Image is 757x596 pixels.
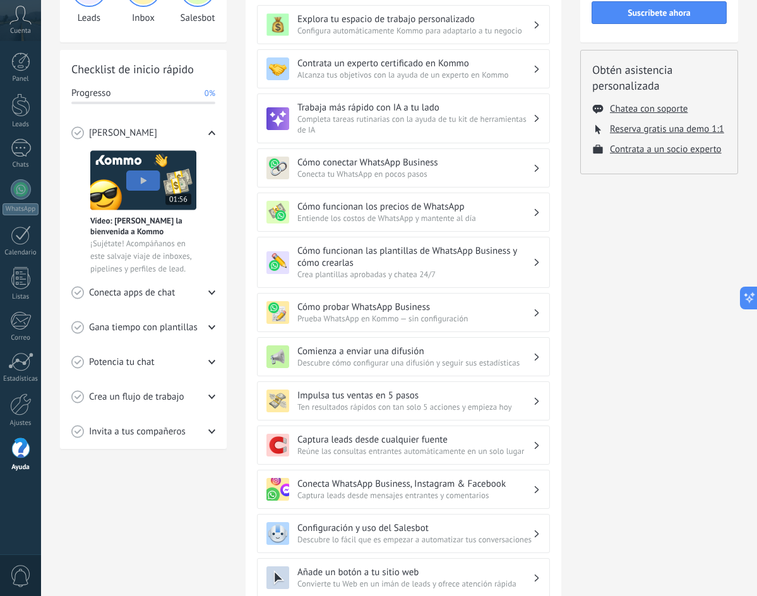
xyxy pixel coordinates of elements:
[297,169,533,179] span: Conecta tu WhatsApp en pocos pasos
[610,143,722,155] button: Contrata a un socio experto
[297,522,533,534] h3: Configuración y uso del Salesbot
[297,102,533,114] h3: Trabaja más rápido con IA a tu lado
[592,1,727,24] button: Suscríbete ahora
[90,150,196,210] img: Meet video
[297,345,533,357] h3: Comienza a enviar una difusión
[89,356,155,369] span: Potencia tu chat
[3,419,39,427] div: Ajustes
[205,87,215,100] span: 0%
[297,13,533,25] h3: Explora tu espacio de trabajo personalizado
[3,293,39,301] div: Listas
[610,123,724,135] button: Reserva gratis una demo 1:1
[297,213,533,223] span: Entiende los costos de WhatsApp y mantente al día
[297,201,533,213] h3: Cómo funcionan los precios de WhatsApp
[71,61,215,77] h2: Checklist de inicio rápido
[89,321,198,334] span: Gana tiempo con plantillas
[297,69,533,80] span: Alcanza tus objetivos con la ayuda de un experto en Kommo
[3,121,39,129] div: Leads
[297,402,533,412] span: Ten resultados rápidos con tan solo 5 acciones y empieza hoy
[90,215,196,237] span: Vídeo: [PERSON_NAME] la bienvenida a Kommo
[628,8,691,17] span: Suscríbete ahora
[3,463,39,472] div: Ayuda
[89,391,184,403] span: Crea un flujo de trabajo
[297,57,533,69] h3: Contrata un experto certificado en Kommo
[297,301,533,313] h3: Cómo probar WhatsApp Business
[297,114,533,135] span: Completa tareas rutinarias con la ayuda de tu kit de herramientas de IA
[297,25,533,36] span: Configura automáticamente Kommo para adaptarlo a tu negocio
[297,478,533,490] h3: Conecta WhatsApp Business, Instagram & Facebook
[592,62,726,93] h2: Obtén asistencia personalizada
[90,237,196,275] span: ¡Sujétate! Acompáñanos en este salvaje viaje de inboxes, pipelines y perfiles de lead.
[297,269,533,280] span: Crea plantillas aprobadas y chatea 24/7
[297,357,533,368] span: Descubre cómo configurar una difusión y seguir sus estadísticas
[297,578,533,589] span: Convierte tu Web en un imán de leads y ofrece atención rápida
[3,334,39,342] div: Correo
[610,103,688,115] button: Chatea con soporte
[3,75,39,83] div: Panel
[297,446,533,456] span: Reúne las consultas entrantes automáticamente en un solo lugar
[10,27,31,35] span: Cuenta
[3,161,39,169] div: Chats
[297,490,533,501] span: Captura leads desde mensajes entrantes y comentarios
[297,245,533,269] h3: Cómo funcionan las plantillas de WhatsApp Business y cómo crearlas
[3,203,39,215] div: WhatsApp
[297,566,533,578] h3: Añade un botón a tu sitio web
[89,287,175,299] span: Conecta apps de chat
[71,87,110,100] span: Progresso
[89,426,186,438] span: Invita a tus compañeros
[89,127,157,140] span: [PERSON_NAME]
[3,249,39,257] div: Calendario
[297,534,533,545] span: Descubre lo fácil que es empezar a automatizar tus conversaciones
[297,390,533,402] h3: Impulsa tus ventas en 5 pasos
[297,157,533,169] h3: Cómo conectar WhatsApp Business
[297,434,533,446] h3: Captura leads desde cualquier fuente
[3,375,39,383] div: Estadísticas
[297,313,533,324] span: Prueba WhatsApp en Kommo — sin configuración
